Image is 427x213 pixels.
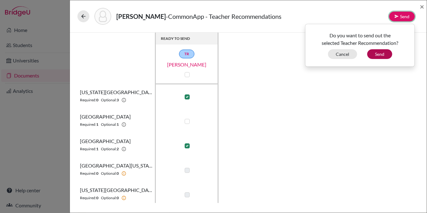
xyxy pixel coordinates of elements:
[117,97,119,103] b: 3
[80,146,96,152] span: Required:
[305,24,415,67] div: Send
[310,32,410,47] p: Do you want to send out the selected Teacher Recommendation?
[179,50,194,58] a: TR
[96,122,98,127] b: 1
[389,12,415,21] button: Send
[80,88,152,96] span: [US_STATE][GEOGRAPHIC_DATA]
[101,171,117,176] span: Optional:
[96,171,98,176] b: 0
[80,195,96,201] span: Required:
[117,122,119,127] b: 1
[156,33,219,45] th: READY TO SEND
[96,97,98,103] b: 0
[101,195,117,201] span: Optional:
[166,13,282,20] span: - CommonApp - Teacher Recommendations
[80,122,96,127] span: Required:
[80,171,96,176] span: Required:
[420,2,424,11] span: ×
[101,97,117,103] span: Optional:
[80,113,131,120] span: [GEOGRAPHIC_DATA]
[80,186,152,194] span: [US_STATE][GEOGRAPHIC_DATA]
[101,146,117,152] span: Optional:
[96,195,98,201] b: 0
[156,61,218,68] a: [PERSON_NAME]
[80,97,96,103] span: Required:
[101,122,117,127] span: Optional:
[117,195,119,201] b: 0
[80,137,131,145] span: [GEOGRAPHIC_DATA]
[96,146,98,152] b: 1
[116,13,166,20] strong: [PERSON_NAME]
[117,146,119,152] b: 2
[420,3,424,10] button: Close
[367,49,392,59] button: Send
[117,171,119,176] b: 0
[80,162,152,169] span: [GEOGRAPHIC_DATA][US_STATE]
[328,49,357,59] button: Cancel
